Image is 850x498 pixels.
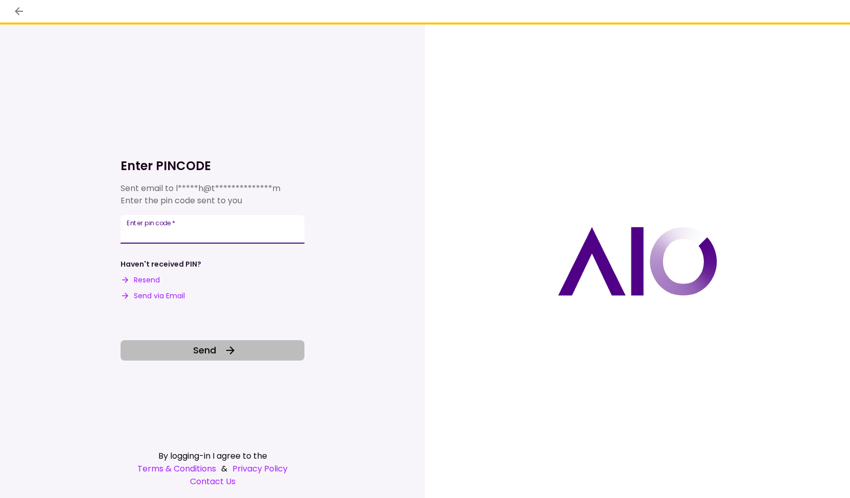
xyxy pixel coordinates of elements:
div: & [121,462,304,475]
button: Resend [121,275,160,286]
div: By logging-in I agree to the [121,449,304,462]
a: Contact Us [121,475,304,488]
button: back [10,3,28,20]
h1: Enter PINCODE [121,158,304,174]
button: Send [121,340,304,361]
span: Send [193,343,216,357]
div: Sent email to Enter the pin code sent to you [121,182,304,207]
a: Terms & Conditions [137,462,216,475]
a: Privacy Policy [232,462,288,475]
button: Send via Email [121,291,185,301]
img: AIO logo [558,227,717,296]
label: Enter pin code [127,219,175,227]
div: Haven't received PIN? [121,259,201,270]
